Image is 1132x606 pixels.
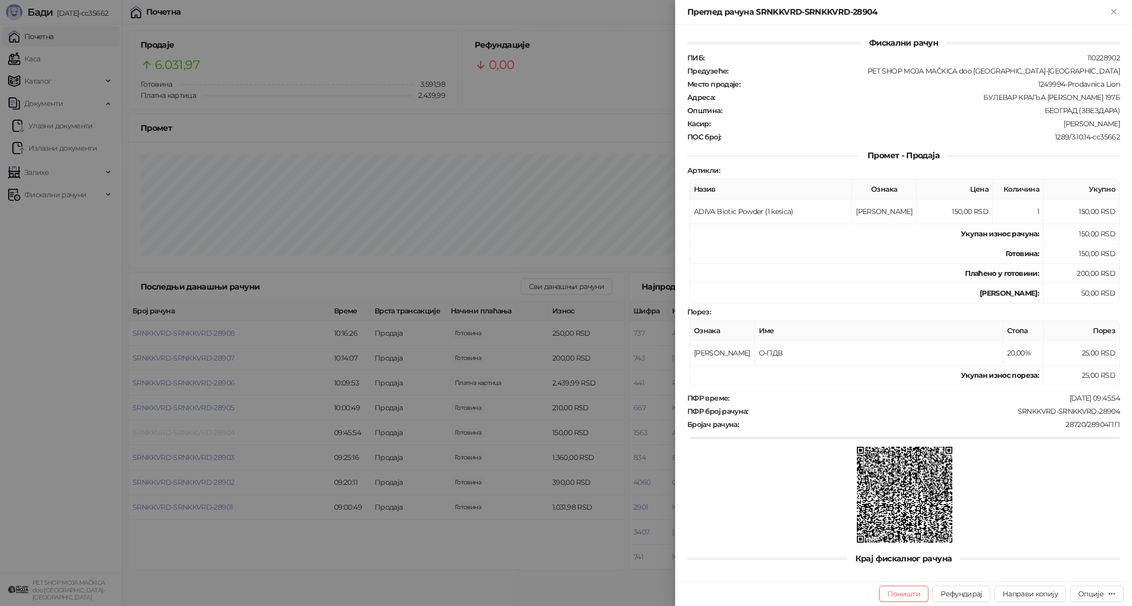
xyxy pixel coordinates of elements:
button: Поништи [879,586,929,602]
button: Опције [1070,586,1124,602]
td: [PERSON_NAME] [852,199,917,224]
td: 50,00 RSD [1044,283,1120,303]
button: Рефундирај [933,586,990,602]
strong: Артикли : [687,166,720,175]
td: 200,00 RSD [1044,264,1120,283]
td: 150,00 RSD [917,199,993,224]
strong: [PERSON_NAME]: [980,289,1039,298]
div: SRNKKVRD-SRNKKVRD-28904 [749,407,1121,416]
td: О-ПДВ [755,341,1003,366]
strong: Место продаје : [687,80,740,89]
strong: ПОС број : [687,132,721,141]
th: Количина [993,180,1044,199]
button: Close [1108,6,1120,18]
strong: Плаћено у готовини: [965,269,1039,278]
div: БУЛЕВАР КРАЉА [PERSON_NAME] 197Б [716,93,1121,102]
div: 1289/3.10.14-cc35662 [722,132,1121,141]
strong: ПФР број рачуна : [687,407,748,416]
td: 1 [993,199,1044,224]
div: PET SHOP MOJA MAČKICA doo [GEOGRAPHIC_DATA]-[GEOGRAPHIC_DATA] [729,66,1121,76]
strong: ПИБ : [687,53,704,62]
th: Ознака [852,180,917,199]
td: 20,00% [1003,341,1044,366]
th: Цена [917,180,993,199]
td: 25,00 RSD [1044,341,1120,366]
div: БЕОГРАД (ЗВЕЗДАРА) [723,106,1121,115]
strong: Предузеће : [687,66,728,76]
div: 28720/28904ПП [740,420,1121,429]
td: ADIVA Biotic Powder (1 kesica) [690,199,852,224]
strong: Општина : [687,106,722,115]
td: 150,00 RSD [1044,224,1120,244]
span: Промет - Продаја [859,151,948,160]
td: 150,00 RSD [1044,244,1120,264]
td: 150,00 RSD [1044,199,1120,224]
td: 25,00 RSD [1044,366,1120,385]
strong: Касир : [687,119,710,128]
td: [PERSON_NAME] [690,341,755,366]
strong: Адреса : [687,93,715,102]
img: QR код [857,447,953,543]
strong: Укупан износ рачуна : [961,229,1039,238]
th: Ознака [690,321,755,341]
div: Опције [1078,589,1104,598]
div: [DATE] 09:45:54 [730,394,1121,403]
strong: Готовина : [1006,249,1039,258]
button: Направи копију [994,586,1066,602]
th: Стопа [1003,321,1044,341]
strong: Порез : [687,307,711,316]
div: 110228902 [705,53,1121,62]
th: Укупно [1044,180,1120,199]
span: Направи копију [1003,589,1058,598]
th: Порез [1044,321,1120,341]
span: Фискални рачун [861,38,946,48]
strong: Укупан износ пореза: [961,371,1039,380]
div: 1249994-Prodavnica Lion [741,80,1121,89]
strong: Бројач рачуна : [687,420,739,429]
th: Име [755,321,1003,341]
div: Преглед рачуна SRNKKVRD-SRNKKVRD-28904 [687,6,1108,18]
span: Крај фискалног рачуна [847,554,960,563]
div: [PERSON_NAME] [711,119,1121,128]
th: Назив [690,180,852,199]
strong: ПФР време : [687,394,729,403]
